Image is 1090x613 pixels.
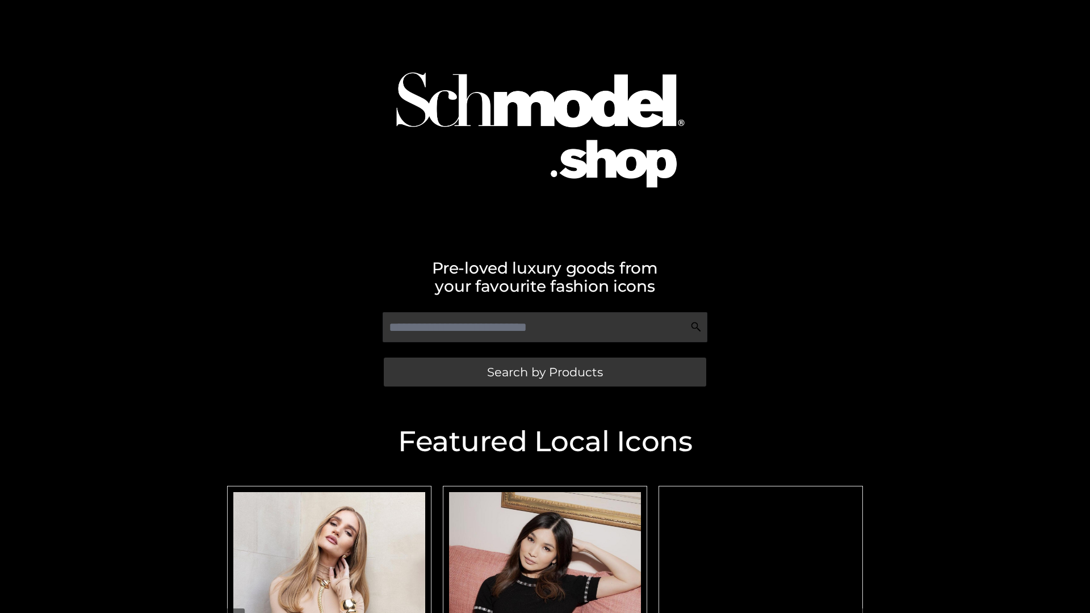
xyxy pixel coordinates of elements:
[690,321,702,333] img: Search Icon
[221,427,869,456] h2: Featured Local Icons​
[384,358,706,387] a: Search by Products
[487,366,603,378] span: Search by Products
[221,259,869,295] h2: Pre-loved luxury goods from your favourite fashion icons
